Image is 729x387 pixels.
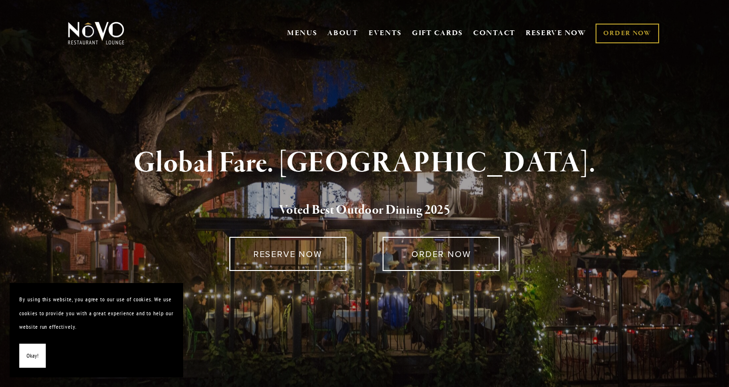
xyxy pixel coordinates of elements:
button: Okay! [19,344,46,368]
a: GIFT CARDS [412,24,463,42]
a: EVENTS [369,28,402,38]
img: Novo Restaurant &amp; Lounge [66,21,126,45]
p: By using this website, you agree to our use of cookies. We use cookies to provide you with a grea... [19,293,173,334]
a: RESERVE NOW [526,24,586,42]
a: RESERVE NOW [229,237,346,271]
span: Okay! [27,349,39,363]
a: ORDER NOW [596,24,659,43]
section: Cookie banner [10,283,183,377]
a: CONTACT [473,24,516,42]
a: Voted Best Outdoor Dining 202 [279,202,444,220]
a: MENUS [287,28,318,38]
h2: 5 [84,200,646,220]
a: ORDER NOW [383,237,500,271]
a: ABOUT [327,28,358,38]
strong: Global Fare. [GEOGRAPHIC_DATA]. [133,145,596,181]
